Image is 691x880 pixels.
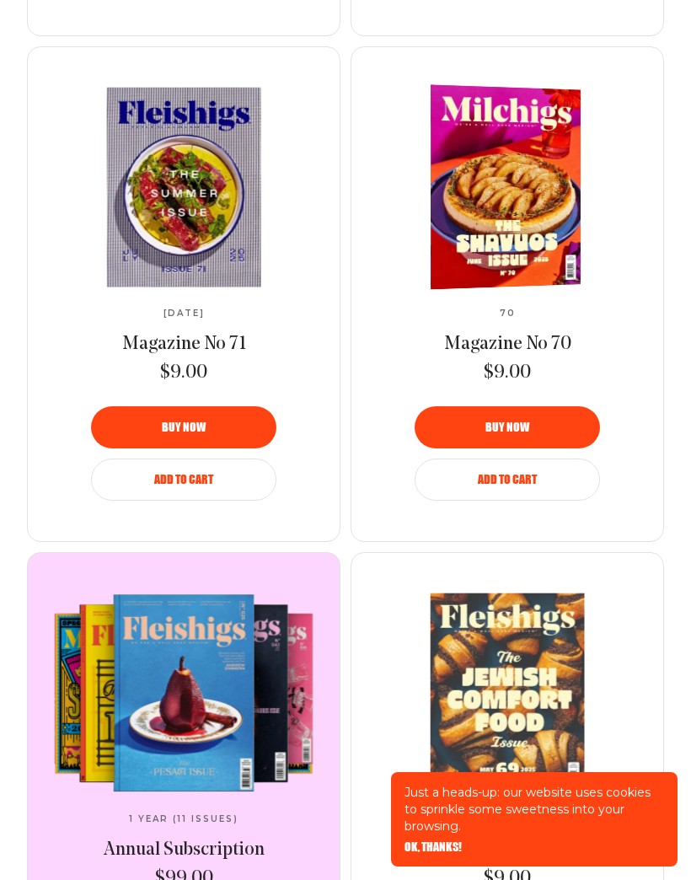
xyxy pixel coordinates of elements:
[43,88,324,287] a: Magazine No 71Magazine No 71
[415,406,600,448] button: Buy now
[104,840,265,860] span: Annual Subscription
[160,361,207,386] span: $9.00
[122,335,246,354] span: Magazine No 71
[162,421,206,433] span: Buy now
[363,83,639,292] img: Magazine No 70
[404,784,664,834] p: Just a heads-up: our website uses cookies to sprinkle some sweetness into your browsing.
[367,88,648,287] a: Magazine No 70Magazine No 70
[444,332,571,357] a: Magazine No 70
[415,459,600,501] button: Add to Cart
[43,87,325,287] img: Magazine No 71
[404,841,462,853] button: OK, THANKS!
[500,309,516,319] span: 70
[43,593,324,792] a: Annual SubscriptionAnnual Subscription
[367,593,648,792] a: Magazine No 69Magazine No 69
[478,474,537,486] span: Add to Cart
[444,335,571,354] span: Magazine No 70
[367,593,649,792] img: Magazine No 69
[104,838,265,863] a: Annual Subscription
[484,361,531,386] span: $9.00
[163,309,205,319] span: [DATE]
[154,474,213,486] span: Add to Cart
[122,332,246,357] a: Magazine No 71
[91,406,276,448] button: Buy now
[91,459,276,501] button: Add to Cart
[43,593,324,792] img: Annual Subscription
[485,421,529,433] span: Buy now
[129,814,238,824] span: 1 Year (11 Issues)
